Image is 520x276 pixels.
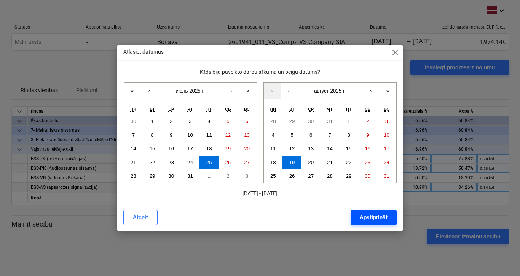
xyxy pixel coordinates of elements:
button: ‹ [281,83,297,99]
button: 11 августа 2025 г. [264,142,283,156]
abbr: 28 июля 2025 г. [270,118,276,124]
abbr: 13 августа 2025 г. [308,146,314,152]
button: 31 августа 2025 г. [377,169,396,183]
button: « [264,83,281,99]
button: Atcelt [123,210,158,225]
abbr: 30 июня 2025 г. [131,118,136,124]
abbr: пятница [346,107,351,112]
button: 29 августа 2025 г. [339,169,358,183]
button: 4 августа 2025 г. [264,128,283,142]
abbr: 9 августа 2025 г. [366,132,369,138]
button: 4 июля 2025 г. [199,115,219,128]
button: 31 июля 2025 г. [181,169,200,183]
button: » [240,83,257,99]
span: июль 2025 г. [176,88,205,94]
abbr: пятница [206,107,212,112]
button: 15 июля 2025 г. [143,142,162,156]
button: 11 июля 2025 г. [199,128,219,142]
abbr: 29 июля 2025 г. [289,118,295,124]
abbr: 20 августа 2025 г. [308,160,314,165]
abbr: 15 июля 2025 г. [150,146,155,152]
button: 9 августа 2025 г. [358,128,377,142]
abbr: 16 июля 2025 г. [168,146,174,152]
abbr: 7 августа 2025 г. [329,132,331,138]
button: 5 июля 2025 г. [219,115,238,128]
button: 1 июля 2025 г. [143,115,162,128]
button: 25 августа 2025 г. [264,169,283,183]
button: 5 августа 2025 г. [282,128,301,142]
button: 6 августа 2025 г. [301,128,321,142]
button: ‹ [141,83,158,99]
abbr: 18 июля 2025 г. [206,146,212,152]
abbr: 29 августа 2025 г. [346,173,352,179]
abbr: 2 августа 2025 г. [366,118,369,124]
p: Kāds bija paveikto darbu sākuma un beigu datums? [123,68,397,76]
abbr: 1 августа 2025 г. [207,173,210,179]
abbr: 31 августа 2025 г. [384,173,389,179]
abbr: 26 июля 2025 г. [225,160,231,165]
abbr: 12 августа 2025 г. [289,146,295,152]
abbr: суббота [225,107,231,112]
abbr: 20 июля 2025 г. [244,146,250,152]
abbr: 26 августа 2025 г. [289,173,295,179]
button: 18 июля 2025 г. [199,142,219,156]
button: 7 июля 2025 г. [124,128,143,142]
button: 29 июля 2025 г. [282,115,301,128]
abbr: 4 августа 2025 г. [272,132,274,138]
abbr: четверг [188,107,193,112]
span: close [391,48,400,57]
button: 14 июля 2025 г. [124,142,143,156]
button: « [124,83,141,99]
abbr: 7 июля 2025 г. [132,132,135,138]
button: 22 августа 2025 г. [339,156,358,169]
button: 30 августа 2025 г. [358,169,377,183]
button: 22 июля 2025 г. [143,156,162,169]
abbr: 31 июля 2025 г. [327,118,333,124]
abbr: 3 июля 2025 г. [189,118,191,124]
button: 6 июля 2025 г. [238,115,257,128]
abbr: 14 июля 2025 г. [131,146,136,152]
button: 23 июля 2025 г. [162,156,181,169]
button: 28 августа 2025 г. [321,169,340,183]
button: 20 августа 2025 г. [301,156,321,169]
button: 23 августа 2025 г. [358,156,377,169]
span: август 2025 г. [314,88,346,94]
abbr: 18 августа 2025 г. [270,160,276,165]
p: [DATE] - [DATE] [123,190,397,198]
abbr: 25 августа 2025 г. [270,173,276,179]
button: 26 августа 2025 г. [282,169,301,183]
abbr: 17 августа 2025 г. [384,146,389,152]
abbr: 24 июля 2025 г. [187,160,193,165]
button: 30 июля 2025 г. [301,115,321,128]
abbr: 28 августа 2025 г. [327,173,333,179]
div: Atcelt [133,212,148,222]
abbr: 1 августа 2025 г. [347,118,350,124]
abbr: 31 июля 2025 г. [187,173,193,179]
abbr: 24 августа 2025 г. [384,160,389,165]
button: 21 июля 2025 г. [124,156,143,169]
abbr: среда [308,107,314,112]
abbr: воскресенье [384,107,389,112]
button: 30 июня 2025 г. [124,115,143,128]
button: 30 июля 2025 г. [162,169,181,183]
abbr: 22 августа 2025 г. [346,160,352,165]
button: 14 августа 2025 г. [321,142,340,156]
abbr: суббота [365,107,370,112]
abbr: 8 июля 2025 г. [151,132,153,138]
button: 19 августа 2025 г. [282,156,301,169]
abbr: 29 июля 2025 г. [150,173,155,179]
button: 26 июля 2025 г. [219,156,238,169]
button: 17 июля 2025 г. [181,142,200,156]
abbr: 3 августа 2025 г. [385,118,388,124]
abbr: вторник [289,107,295,112]
button: 29 июля 2025 г. [143,169,162,183]
button: 3 июля 2025 г. [181,115,200,128]
abbr: 27 июля 2025 г. [244,160,250,165]
button: 21 августа 2025 г. [321,156,340,169]
abbr: 5 июля 2025 г. [227,118,229,124]
abbr: 23 августа 2025 г. [365,160,370,165]
abbr: 9 июля 2025 г. [170,132,172,138]
button: 25 июля 2025 г. [199,156,219,169]
button: 8 августа 2025 г. [339,128,358,142]
button: 10 августа 2025 г. [377,128,396,142]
